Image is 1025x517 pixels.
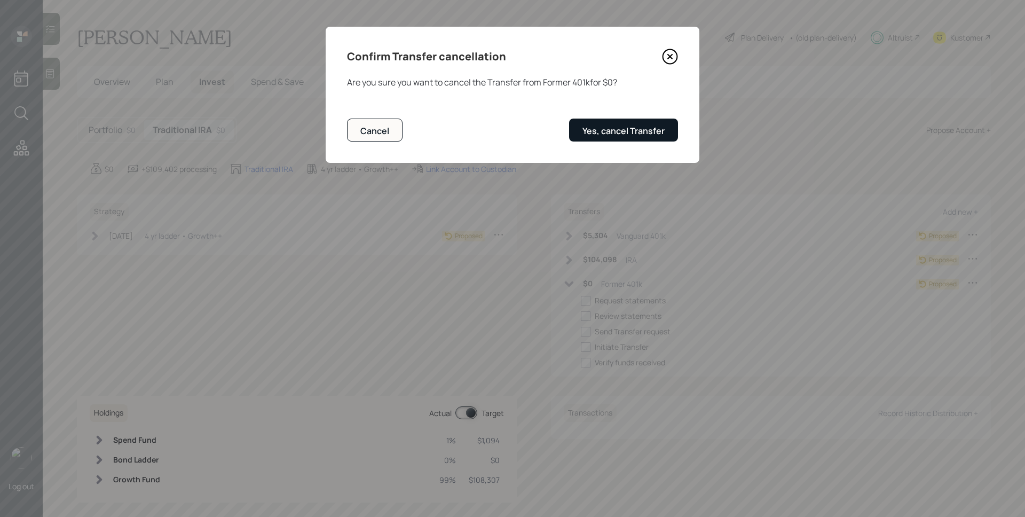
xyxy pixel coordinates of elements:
[582,125,665,137] div: Yes, cancel Transfer
[347,76,678,89] div: Are you sure you want to cancel the Transfer from Former 401k for $0 ?
[347,119,403,142] button: Cancel
[360,125,389,137] div: Cancel
[347,48,506,65] h4: Confirm Transfer cancellation
[569,119,678,142] button: Yes, cancel Transfer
